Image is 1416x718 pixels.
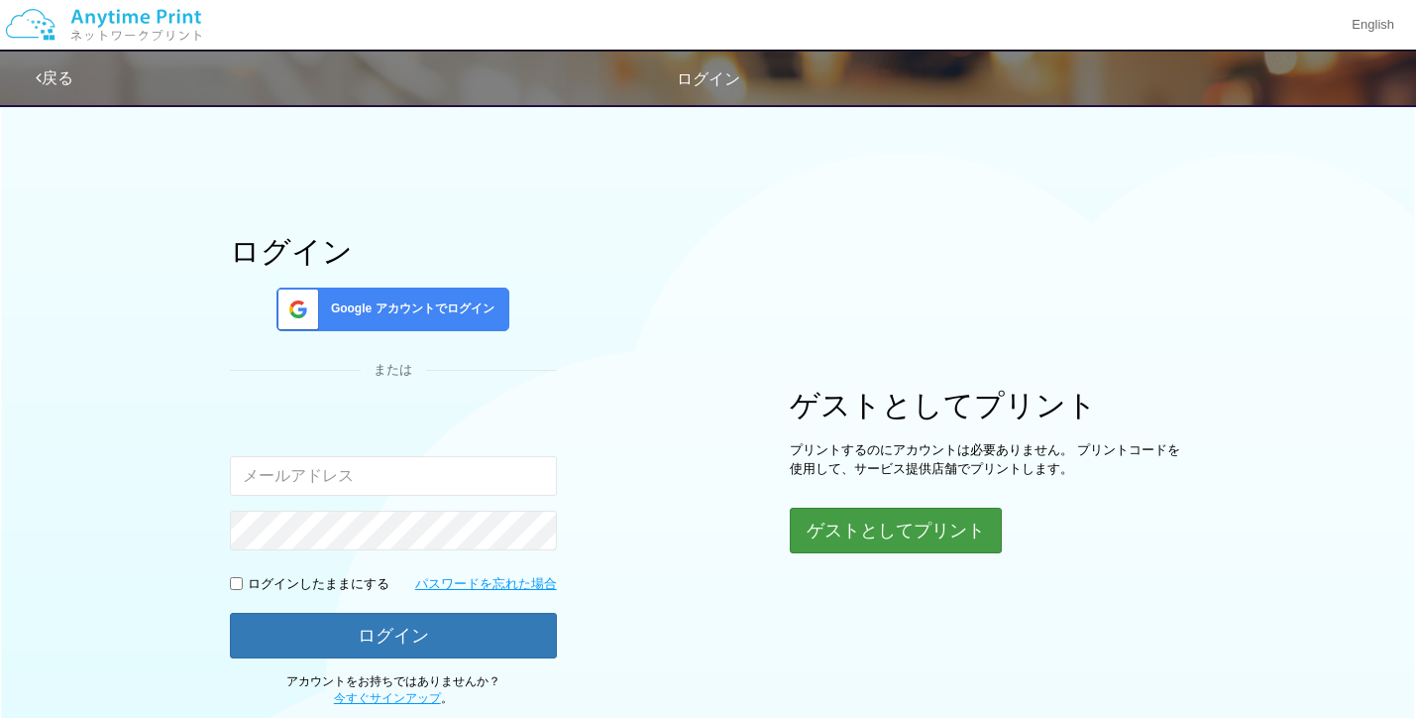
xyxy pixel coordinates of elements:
div: または [230,361,557,380]
input: メールアドレス [230,456,557,496]
span: 。 [334,691,453,705]
p: アカウントをお持ちではありませんか？ [230,673,557,707]
h1: ゲストとしてプリント [790,389,1186,421]
a: パスワードを忘れた場合 [415,575,557,594]
a: 戻る [36,69,73,86]
span: ログイン [677,70,740,87]
p: ログインしたままにする [248,575,389,594]
button: ログイン [230,613,557,658]
span: Google アカウントでログイン [323,300,494,317]
a: 今すぐサインアップ [334,691,441,705]
button: ゲストとしてプリント [790,508,1002,553]
h1: ログイン [230,235,557,268]
p: プリントするのにアカウントは必要ありません。 プリントコードを使用して、サービス提供店舗でプリントします。 [790,441,1186,478]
